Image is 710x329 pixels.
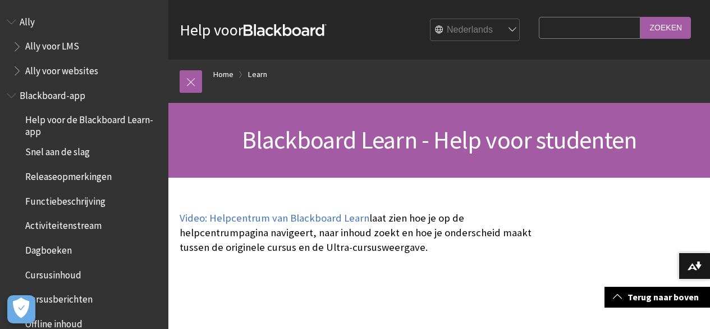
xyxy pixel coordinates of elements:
[248,67,267,82] a: Learn
[7,12,162,80] nav: Book outline for Anthology Ally Help
[430,19,520,42] select: Site Language Selector
[7,295,35,323] button: Open Preferences
[242,124,637,155] span: Blackboard Learn - Help voor studenten
[25,167,112,182] span: Releaseopmerkingen
[25,143,90,158] span: Snel aan de slag
[25,217,102,232] span: Activiteitenstream
[25,61,98,76] span: Ally voor websites
[180,211,533,255] p: laat zien hoe je op de helpcentrumpagina navigeert, naar inhoud zoekt en hoe je onderscheid maakt...
[25,111,161,137] span: Help voor de Blackboard Learn-app
[25,192,106,207] span: Functiebeschrijving
[20,12,35,28] span: Ally
[25,290,93,305] span: Cursusberichten
[180,211,369,225] a: Video: Helpcentrum van Blackboard Learn
[640,17,691,39] input: Zoeken
[604,287,710,308] a: Terug naar boven
[213,67,233,82] a: Home
[244,24,327,36] strong: Blackboard
[25,37,79,52] span: Ally voor LMS
[180,20,327,40] a: Help voorBlackboard
[25,265,81,281] span: Cursusinhoud
[20,86,85,101] span: Blackboard-app
[25,241,72,256] span: Dagboeken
